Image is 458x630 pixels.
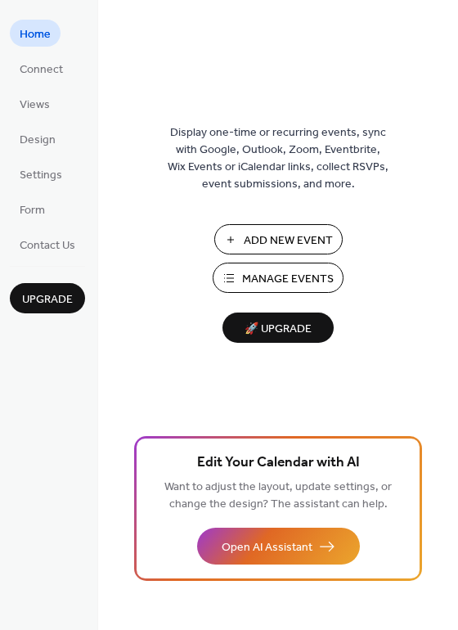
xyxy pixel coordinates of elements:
[20,202,45,219] span: Form
[20,97,50,114] span: Views
[197,528,360,565] button: Open AI Assistant
[10,55,73,82] a: Connect
[20,132,56,149] span: Design
[10,20,61,47] a: Home
[10,283,85,313] button: Upgrade
[10,90,60,117] a: Views
[244,232,333,250] span: Add New Event
[20,237,75,254] span: Contact Us
[22,291,73,308] span: Upgrade
[20,61,63,79] span: Connect
[242,271,334,288] span: Manage Events
[10,196,55,223] a: Form
[213,263,343,293] button: Manage Events
[20,26,51,43] span: Home
[232,318,324,340] span: 🚀 Upgrade
[222,313,334,343] button: 🚀 Upgrade
[20,167,62,184] span: Settings
[10,160,72,187] a: Settings
[197,452,360,475] span: Edit Your Calendar with AI
[168,124,388,193] span: Display one-time or recurring events, sync with Google, Outlook, Zoom, Eventbrite, Wix Events or ...
[214,224,343,254] button: Add New Event
[10,125,65,152] a: Design
[164,476,392,515] span: Want to adjust the layout, update settings, or change the design? The assistant can help.
[222,539,312,556] span: Open AI Assistant
[10,231,85,258] a: Contact Us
